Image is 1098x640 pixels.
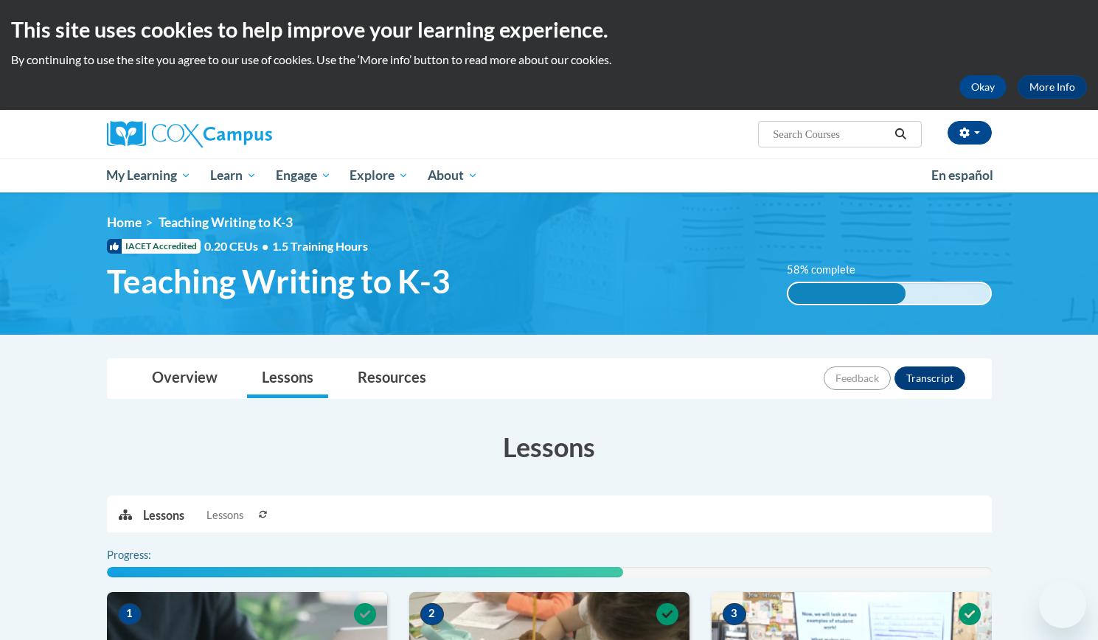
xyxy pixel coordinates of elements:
h2: This site uses cookies to help improve your learning experience. [11,15,1087,44]
span: Learn [210,167,257,184]
button: Okay [959,75,1007,99]
p: By continuing to use the site you agree to our use of cookies. Use the ‘More info’ button to read... [11,52,1087,68]
a: Learn [201,159,266,192]
button: Feedback [824,366,891,390]
span: 3 [723,603,746,625]
input: Search Courses [771,125,889,143]
a: More Info [1018,75,1087,99]
a: My Learning [97,159,201,192]
div: 58% complete [788,283,906,304]
span: My Learning [106,167,191,184]
a: Engage [266,159,341,192]
label: 58% complete [787,262,872,278]
button: Search [889,125,911,143]
a: Home [107,215,142,230]
a: Explore [340,159,418,192]
span: 0.20 CEUs [204,238,272,254]
a: About [418,159,487,192]
img: Cox Campus [107,121,272,147]
a: En español [922,160,1003,191]
button: Account Settings [948,121,992,145]
span: 2 [420,603,444,625]
span: Lessons [206,507,243,524]
h3: Lessons [107,428,992,465]
button: Transcript [894,366,965,390]
a: Overview [137,359,232,398]
span: Engage [276,167,331,184]
a: Cox Campus [107,121,387,147]
p: Lessons [143,507,184,524]
span: IACET Accredited [107,239,201,254]
a: Resources [343,359,441,398]
span: 1 [118,603,142,625]
span: • [262,239,268,253]
iframe: Button to launch messaging window [1039,581,1086,628]
span: Teaching Writing to K-3 [159,215,293,230]
div: Main menu [85,159,1014,192]
span: Explore [350,167,409,184]
label: Progress: [107,547,192,563]
span: About [428,167,478,184]
span: 1.5 Training Hours [272,239,368,253]
span: En español [931,167,993,183]
span: Teaching Writing to K-3 [107,262,451,301]
a: Lessons [247,359,328,398]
